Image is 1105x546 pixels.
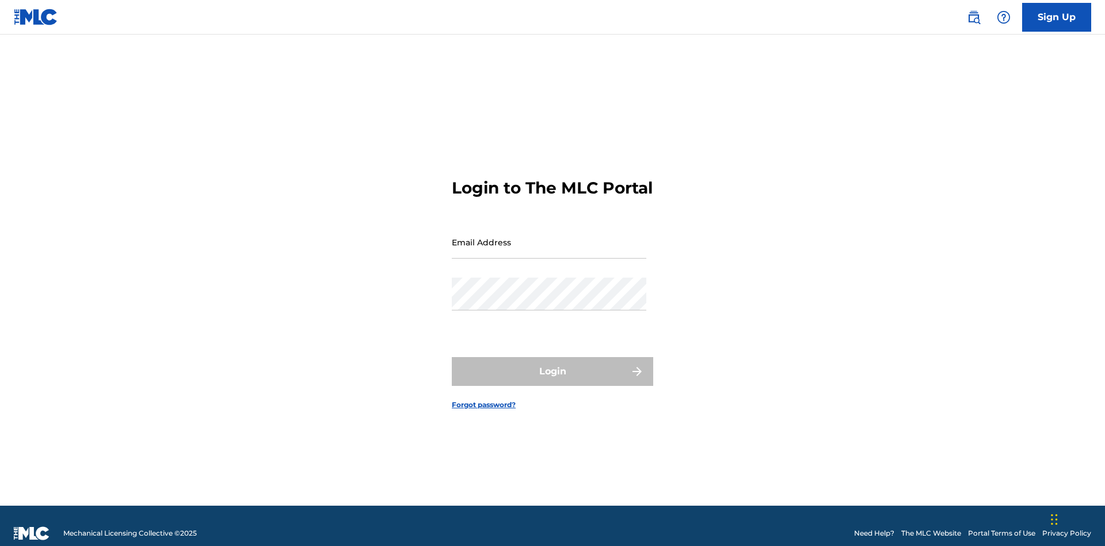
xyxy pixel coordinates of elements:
img: search [967,10,981,24]
a: Public Search [962,6,985,29]
a: Forgot password? [452,400,516,410]
span: Mechanical Licensing Collective © 2025 [63,528,197,539]
img: help [997,10,1011,24]
img: logo [14,526,49,540]
img: MLC Logo [14,9,58,25]
div: Help [992,6,1015,29]
a: Portal Terms of Use [968,528,1035,539]
h3: Login to The MLC Portal [452,178,653,198]
a: The MLC Website [901,528,961,539]
a: Sign Up [1022,3,1091,32]
iframe: Chat Widget [1047,491,1105,546]
a: Need Help? [854,528,894,539]
div: Drag [1051,502,1058,537]
a: Privacy Policy [1042,528,1091,539]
